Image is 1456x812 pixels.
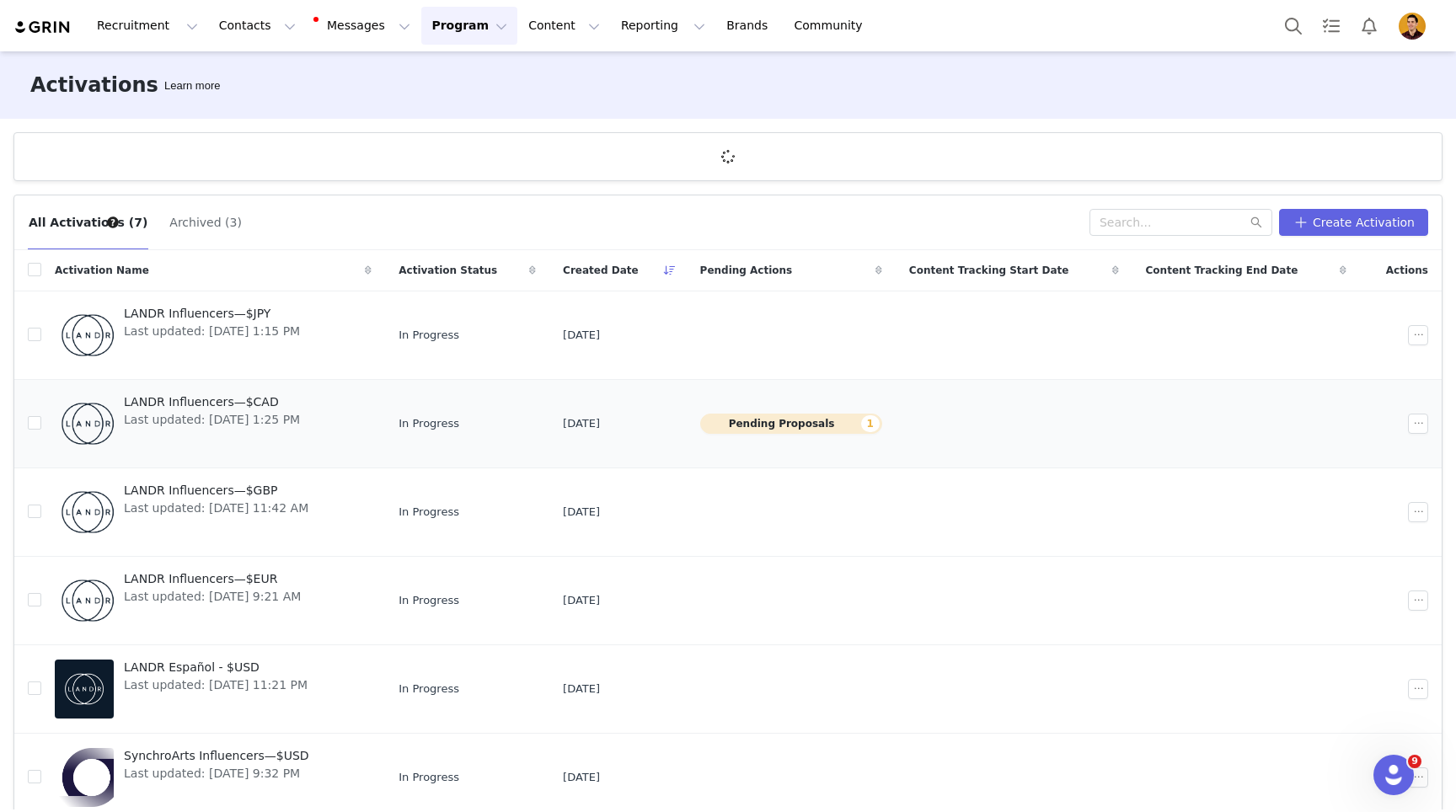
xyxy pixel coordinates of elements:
[124,570,301,588] span: LANDR Influencers—$EUR
[700,414,882,434] button: Pending Proposals1
[909,263,1069,278] span: Content Tracking Start Date
[1389,13,1443,40] button: Profile
[563,592,600,609] span: [DATE]
[421,7,517,45] button: Program
[55,263,149,278] span: Activation Name
[1089,209,1272,236] input: Search...
[399,504,459,521] span: In Progress
[161,77,223,94] div: Tooltip anchor
[1373,755,1414,795] iframe: Intercom live chat
[563,769,600,786] span: [DATE]
[563,504,600,521] span: [DATE]
[399,263,497,278] span: Activation Status
[124,765,309,783] span: Last updated: [DATE] 9:32 PM
[55,302,372,369] a: LANDR Influencers—$JPYLast updated: [DATE] 1:15 PM
[1351,7,1388,45] button: Notifications
[169,209,243,236] button: Archived (3)
[55,655,372,723] a: LANDR Español - $USDLast updated: [DATE] 11:21 PM
[563,327,600,344] span: [DATE]
[28,209,148,236] button: All Activations (7)
[1313,7,1350,45] a: Tasks
[1279,209,1428,236] button: Create Activation
[563,681,600,697] span: [DATE]
[307,7,420,45] button: Messages
[611,7,715,45] button: Reporting
[209,7,306,45] button: Contacts
[55,478,372,546] a: LANDR Influencers—$GBPLast updated: [DATE] 11:42 AM
[124,659,308,676] span: LANDR Español - $USD
[124,747,309,765] span: SynchroArts Influencers—$USD
[1275,7,1312,45] button: Search
[700,263,793,278] span: Pending Actions
[124,588,301,606] span: Last updated: [DATE] 9:21 AM
[55,390,372,457] a: LANDR Influencers—$CADLast updated: [DATE] 1:25 PM
[716,7,783,45] a: Brands
[399,327,459,344] span: In Progress
[399,592,459,609] span: In Progress
[124,305,300,323] span: LANDR Influencers—$JPY
[105,215,120,230] div: Tooltip anchor
[563,415,600,432] span: [DATE]
[1399,13,1426,40] img: 7769e5e6-e450-46e0-9d38-dd9c1c5d8e0d.png
[399,769,459,786] span: In Progress
[124,676,308,694] span: Last updated: [DATE] 11:21 PM
[399,681,459,697] span: In Progress
[1360,253,1442,288] div: Actions
[1146,263,1298,278] span: Content Tracking End Date
[87,7,208,45] button: Recruitment
[13,19,72,35] img: grin logo
[518,7,610,45] button: Content
[124,411,300,429] span: Last updated: [DATE] 1:25 PM
[124,482,308,499] span: LANDR Influencers—$GBP
[399,415,459,432] span: In Progress
[55,744,372,811] a: SynchroArts Influencers—$USDLast updated: [DATE] 9:32 PM
[30,70,158,100] h3: Activations
[124,323,300,340] span: Last updated: [DATE] 1:15 PM
[784,7,881,45] a: Community
[1250,216,1262,228] i: icon: search
[563,263,639,278] span: Created Date
[55,567,372,634] a: LANDR Influencers—$EURLast updated: [DATE] 9:21 AM
[124,393,300,411] span: LANDR Influencers—$CAD
[1408,755,1421,768] span: 9
[124,499,308,517] span: Last updated: [DATE] 11:42 AM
